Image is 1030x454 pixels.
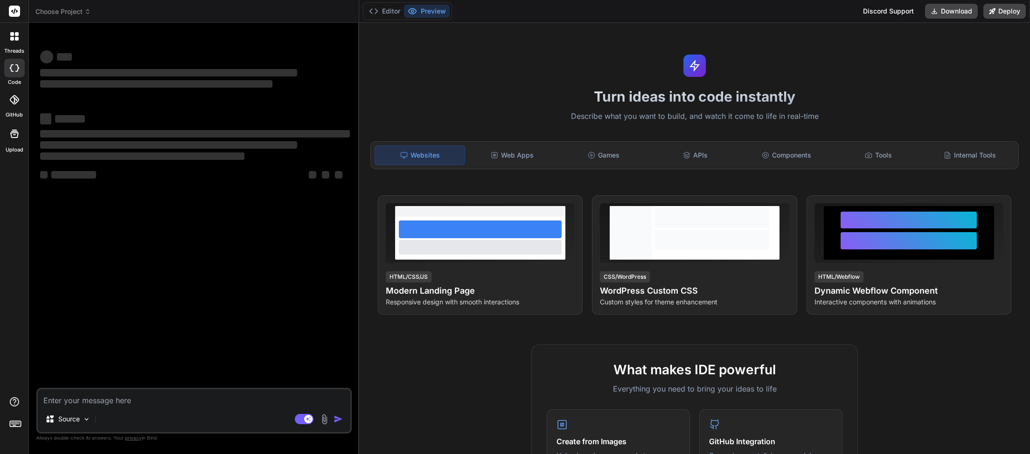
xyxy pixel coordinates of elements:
[925,4,978,19] button: Download
[814,271,863,282] div: HTML/Webflow
[334,414,343,424] img: icon
[319,414,330,425] img: attachment
[709,436,833,447] h4: GitHub Integration
[40,152,244,160] span: ‌
[36,433,352,442] p: Always double-check its answers. Your in Bind
[40,141,297,149] span: ‌
[365,110,1024,123] p: Describe what you want to build, and watch it come to life in real-time
[322,171,329,179] span: ‌
[125,435,142,440] span: privacy
[40,69,297,76] span: ‌
[365,5,404,18] button: Editor
[386,284,575,297] h4: Modern Landing Page
[834,145,923,165] div: Tools
[650,145,740,165] div: APIs
[404,5,450,18] button: Preview
[83,415,90,423] img: Pick Models
[40,50,53,63] span: ‌
[600,271,650,282] div: CSS/WordPress
[51,171,96,179] span: ‌
[467,145,557,165] div: Web Apps
[335,171,342,179] span: ‌
[55,115,85,123] span: ‌
[40,171,48,179] span: ‌
[58,414,80,424] p: Source
[309,171,316,179] span: ‌
[386,297,575,307] p: Responsive design with smooth interactions
[547,383,842,394] p: Everything you need to bring your ideas to life
[559,145,648,165] div: Games
[600,297,789,307] p: Custom styles for theme enhancement
[983,4,1026,19] button: Deploy
[857,4,919,19] div: Discord Support
[375,145,465,165] div: Websites
[40,130,350,138] span: ‌
[57,53,72,61] span: ‌
[6,111,23,119] label: GitHub
[557,436,680,447] h4: Create from Images
[6,146,23,154] label: Upload
[814,284,1003,297] h4: Dynamic Webflow Component
[814,297,1003,307] p: Interactive components with animations
[600,284,789,297] h4: WordPress Custom CSS
[365,88,1024,105] h1: Turn ideas into code instantly
[40,113,51,124] span: ‌
[547,360,842,379] h2: What makes IDE powerful
[8,78,21,86] label: code
[742,145,831,165] div: Components
[40,80,272,88] span: ‌
[925,145,1015,165] div: Internal Tools
[4,47,24,55] label: threads
[386,271,431,282] div: HTML/CSS/JS
[35,7,91,16] span: Choose Project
